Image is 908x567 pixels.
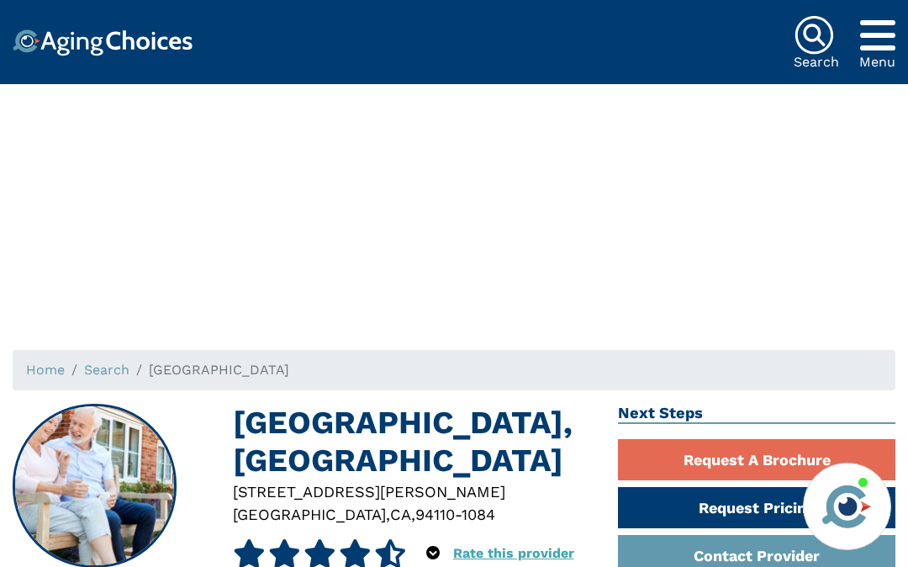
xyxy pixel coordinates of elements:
[233,404,593,480] h1: [GEOGRAPHIC_DATA], [GEOGRAPHIC_DATA]
[149,362,289,378] span: [GEOGRAPHIC_DATA]
[13,29,193,56] img: Choice!
[233,506,386,523] span: [GEOGRAPHIC_DATA]
[453,545,574,561] a: Rate this provider
[618,404,895,424] h2: Next Steps
[818,478,875,535] img: avatar
[618,487,895,528] a: Request Pricing
[794,15,834,56] img: search-icon.svg
[233,480,593,503] div: [STREET_ADDRESS][PERSON_NAME]
[14,405,176,567] img: Notre Dame Senior Plaza, San Francisco CA
[794,56,839,69] div: Search
[390,506,411,523] span: CA
[859,15,895,56] div: Popover trigger
[13,350,895,390] nav: breadcrumb
[618,439,895,480] a: Request A Brochure
[411,506,415,523] span: ,
[859,56,895,69] div: Menu
[84,362,129,378] a: Search
[26,362,65,378] a: Home
[386,506,390,523] span: ,
[415,503,495,526] div: 94110-1084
